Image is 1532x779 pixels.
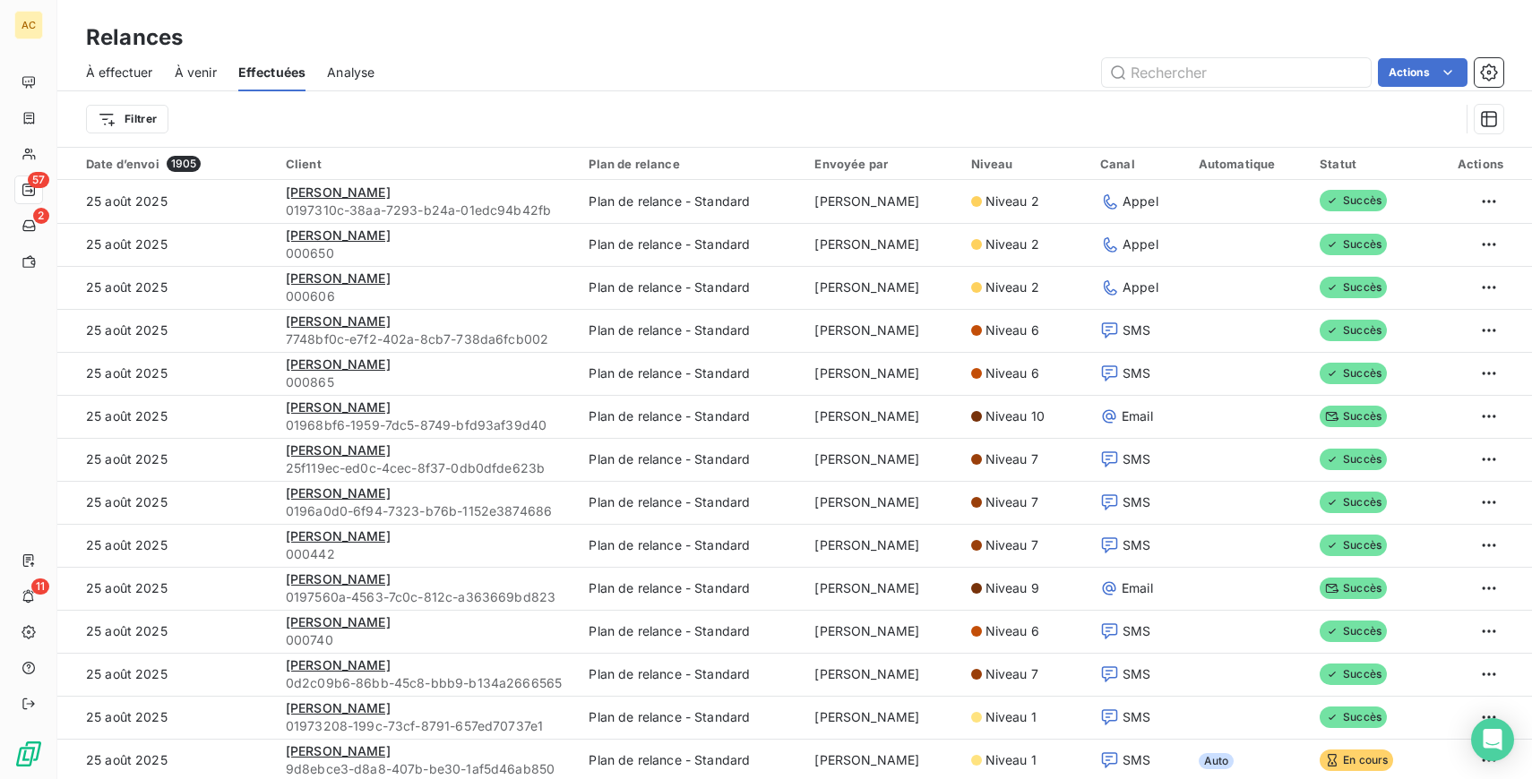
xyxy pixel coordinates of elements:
td: Plan de relance - Standard [578,481,804,524]
span: Appel [1123,235,1158,253]
td: 25 août 2025 [57,653,275,696]
div: Statut [1320,157,1416,171]
span: [PERSON_NAME] [286,700,391,715]
span: Niveau 7 [985,536,1038,554]
span: [PERSON_NAME] [286,356,391,372]
span: 000865 [286,373,568,391]
td: 25 août 2025 [57,266,275,309]
span: Niveau 1 [985,708,1037,726]
td: 25 août 2025 [57,309,275,352]
div: Actions [1437,157,1503,171]
td: Plan de relance - Standard [578,524,804,567]
span: SMS [1123,536,1150,554]
td: Plan de relance - Standard [578,438,804,481]
span: 0197310c-38aa-7293-b24a-01edc94b42fb [286,201,568,219]
td: 25 août 2025 [57,395,275,438]
span: Succès [1320,406,1387,427]
td: 25 août 2025 [57,180,275,223]
td: [PERSON_NAME] [804,653,960,696]
span: [PERSON_NAME] [286,485,391,501]
td: Plan de relance - Standard [578,223,804,266]
span: Succès [1320,578,1387,599]
td: Plan de relance - Standard [578,309,804,352]
span: SMS [1123,364,1150,382]
span: Succès [1320,621,1387,642]
a: 2 [14,211,42,240]
span: À venir [175,64,217,81]
span: [PERSON_NAME] [286,313,391,329]
span: Succès [1320,706,1387,728]
span: [PERSON_NAME] [286,270,391,286]
span: Email [1122,579,1153,597]
td: Plan de relance - Standard [578,180,804,223]
span: Niveau 1 [985,751,1037,769]
span: Appel [1123,278,1158,296]
img: Logo LeanPay [14,740,43,768]
div: AC [14,11,43,39]
span: [PERSON_NAME] [286,614,391,629]
td: [PERSON_NAME] [804,223,960,266]
span: Succès [1320,277,1387,298]
span: Niveau 6 [985,321,1039,339]
span: SMS [1123,321,1150,339]
span: SMS [1123,665,1150,683]
span: À effectuer [86,64,153,81]
span: Client [286,157,322,171]
span: Succès [1320,320,1387,341]
span: [PERSON_NAME] [286,528,391,544]
span: 01973208-199c-73cf-8791-657ed70737e1 [286,717,568,735]
td: [PERSON_NAME] [804,309,960,352]
span: Niveau 7 [985,665,1038,683]
span: Niveau 2 [985,193,1039,210]
td: Plan de relance - Standard [578,696,804,739]
td: 25 août 2025 [57,223,275,266]
span: SMS [1123,622,1150,640]
span: Succès [1320,535,1387,556]
td: [PERSON_NAME] [804,481,960,524]
td: [PERSON_NAME] [804,567,960,610]
span: 000606 [286,287,568,305]
span: 000740 [286,631,568,649]
span: 11 [31,578,49,595]
span: 9d8ebce3-d8a8-407b-be30-1af5d46ab850 [286,760,568,778]
span: Niveau 9 [985,579,1039,597]
span: Niveau 6 [985,364,1039,382]
span: Email [1122,407,1153,425]
div: Plan de relance [589,157,793,171]
span: Effectuées [238,64,306,81]
td: Plan de relance - Standard [578,567,804,610]
span: 0196a0d0-6f94-7323-b76b-1152e3874686 [286,502,568,520]
td: [PERSON_NAME] [804,524,960,567]
span: 0d2c09b6-86bb-45c8-bbb9-b134a2666565 [286,674,568,692]
span: Niveau 2 [985,278,1039,296]
span: 000650 [286,244,568,262]
span: [PERSON_NAME] [286,399,391,415]
td: [PERSON_NAME] [804,395,960,438]
span: 0197560a-4563-7c0c-812c-a363669bd823 [286,588,568,606]
td: Plan de relance - Standard [578,653,804,696]
span: [PERSON_NAME] [286,184,391,200]
span: [PERSON_NAME] [286,571,391,586]
td: 25 août 2025 [57,610,275,653]
h3: Relances [86,21,183,54]
span: Niveau 7 [985,493,1038,511]
span: 25f119ec-ed0c-4cec-8f37-0db0dfde623b [286,459,568,477]
td: [PERSON_NAME] [804,696,960,739]
span: Succès [1320,492,1387,513]
span: Analyse [327,64,374,81]
span: Niveau 7 [985,450,1038,468]
span: 000442 [286,545,568,563]
td: Plan de relance - Standard [578,610,804,653]
span: SMS [1123,450,1150,468]
td: 25 août 2025 [57,481,275,524]
span: Niveau 2 [985,235,1039,253]
span: 2 [33,208,49,224]
span: Appel [1123,193,1158,210]
span: 57 [28,172,49,188]
td: 25 août 2025 [57,352,275,395]
span: Niveau 10 [985,407,1045,425]
td: 25 août 2025 [57,524,275,567]
span: [PERSON_NAME] [286,442,391,458]
span: 7748bf0c-e7f2-402a-8cb7-738da6fcb002 [286,330,568,348]
input: Rechercher [1102,58,1371,87]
